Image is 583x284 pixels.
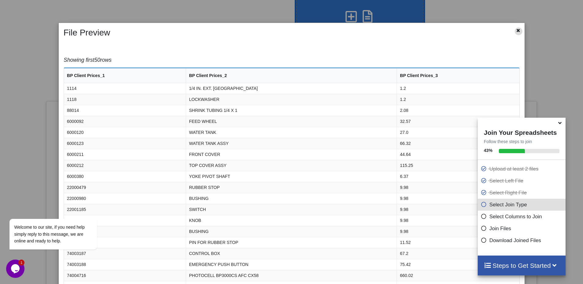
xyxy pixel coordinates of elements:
p: Select Left File [481,177,564,185]
td: 9.98 [397,204,519,215]
td: 22000479 [64,182,186,193]
td: 23300190 [64,215,186,226]
b: 43 % [484,148,492,153]
td: 9.98 [397,215,519,226]
td: 9.98 [397,182,519,193]
td: FRONT COVER [185,149,396,160]
td: 74000916 [64,226,186,237]
td: KNOB [185,215,396,226]
td: 9.98 [397,193,519,204]
p: Select Right File [481,189,564,197]
td: PIN FOR RUBBER STOP [185,237,396,248]
p: Select Join Type [481,201,564,208]
td: EMERGENCY PUSH BUTTON [185,259,396,270]
p: Follow these steps to join [478,138,566,145]
td: 22000980 [64,193,186,204]
td: LOCKWASHER [185,94,396,105]
td: 44.64 [397,149,519,160]
i: Showing first 50 rows [64,57,112,63]
td: YOKE PIVOT SHAFT [185,171,396,182]
td: 27.0 [397,127,519,138]
h2: File Preview [61,28,484,38]
td: SHRINK TUBING 1/4 X 1 [185,105,396,116]
td: BUSHING [185,193,396,204]
td: 6000212 [64,160,186,171]
td: 74003187 [64,248,186,259]
td: 1114 [64,83,186,94]
td: 1/4 IN. EXT. [GEOGRAPHIC_DATA] [185,83,396,94]
td: WATER TANK ASSY [185,138,396,149]
td: 75.42 [397,259,519,270]
td: 74000943 [64,237,186,248]
p: Join Files [481,225,564,232]
p: Download Joined Files [481,237,564,244]
p: Upload at least 2 files [481,165,564,173]
td: 6000211 [64,149,186,160]
h4: Steps to Get Started [484,262,559,269]
td: 1.2 [397,94,519,105]
td: 88014 [64,105,186,116]
td: 2.08 [397,105,519,116]
td: 1.2 [397,83,519,94]
td: 11.52 [397,237,519,248]
p: Select Columns to Join [481,213,564,220]
td: 22001185 [64,204,186,215]
td: PHOTOCELL BP3000CS AFC CX58 [185,270,396,281]
td: 6000380 [64,171,186,182]
td: 67.2 [397,248,519,259]
h4: Join Your Spreadsheets [478,127,566,136]
th: BP Client Prices_3 [397,68,519,83]
td: RUBBER STOP [185,182,396,193]
td: 32.57 [397,116,519,127]
td: 9.98 [397,226,519,237]
td: 66.32 [397,138,519,149]
th: BP Client Prices_1 [64,68,186,83]
iframe: chat widget [6,260,26,278]
td: BUSHING [185,226,396,237]
td: 6000120 [64,127,186,138]
td: 1118 [64,94,186,105]
td: 660.02 [397,270,519,281]
td: 6000092 [64,116,186,127]
td: 6.37 [397,171,519,182]
td: 74004716 [64,270,186,281]
td: TOP COVER ASSY [185,160,396,171]
td: CONTROL BOX [185,248,396,259]
iframe: chat widget [6,164,116,256]
td: 6000123 [64,138,186,149]
td: FEED WHEEL [185,116,396,127]
th: BP Client Prices_2 [185,68,396,83]
td: 74003188 [64,259,186,270]
td: WATER TANK [185,127,396,138]
td: SWITCH [185,204,396,215]
td: 115.25 [397,160,519,171]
